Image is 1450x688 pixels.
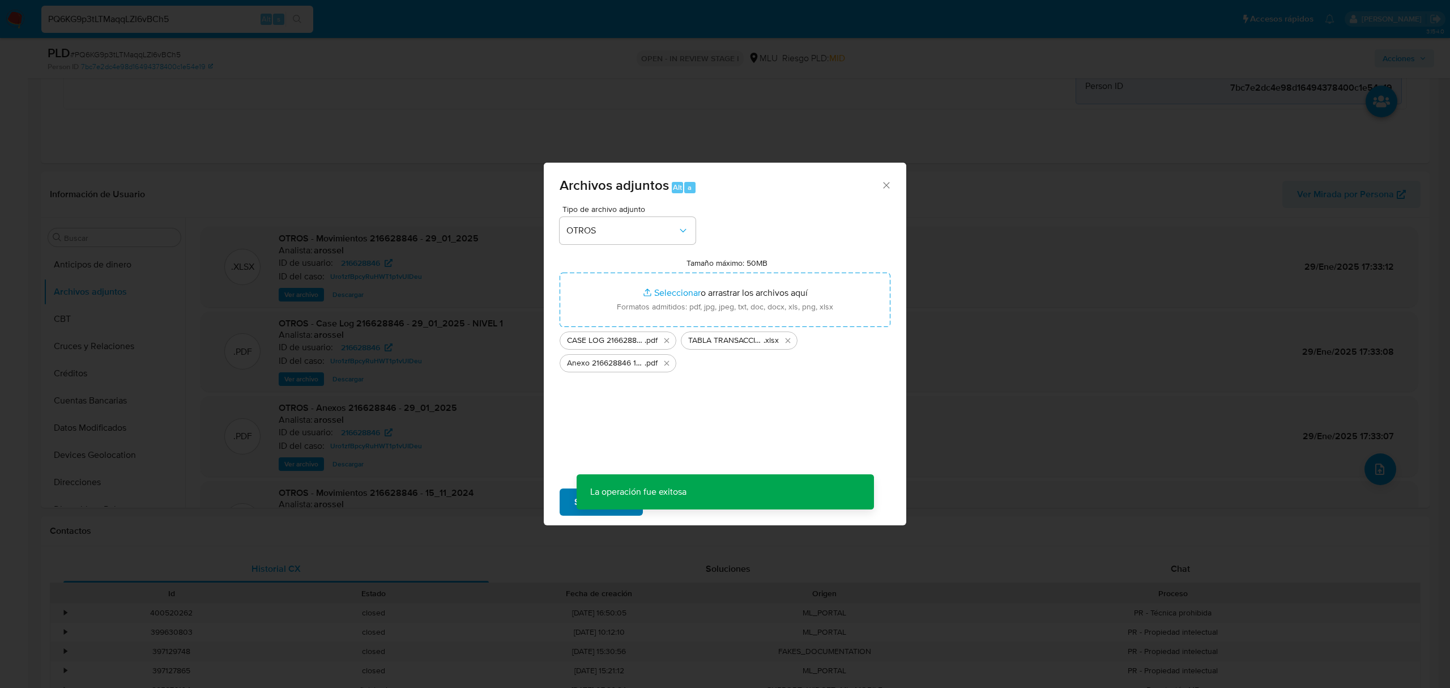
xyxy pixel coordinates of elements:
[574,490,628,515] span: Subir archivo
[567,335,645,346] span: CASE LOG 216628846 15_08_2025 - NIVEL 1
[577,474,700,509] p: La operación fue exitosa
[662,490,699,515] span: Cancelar
[560,489,643,516] button: Subir archivo
[660,356,673,370] button: Eliminar Anexo 216628846 15_08_2025.pdf
[688,182,692,193] span: a
[688,335,764,346] span: TABLA TRANSACCIONAL 216628846 [DATE]
[781,334,795,347] button: Eliminar TABLA TRANSACCIONAL 216628846 15.08.2025.xlsx
[560,217,696,244] button: OTROS
[562,205,698,213] span: Tipo de archivo adjunto
[686,258,767,268] label: Tamaño máximo: 50MB
[673,182,682,193] span: Alt
[645,358,658,369] span: .pdf
[560,327,890,372] ul: Archivos seleccionados
[645,335,658,346] span: .pdf
[566,225,677,236] span: OTROS
[560,175,669,195] span: Archivos adjuntos
[660,334,673,347] button: Eliminar CASE LOG 216628846 15_08_2025 - NIVEL 1.pdf
[764,335,779,346] span: .xlsx
[881,180,891,190] button: Cerrar
[567,358,645,369] span: Anexo 216628846 15_08_2025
